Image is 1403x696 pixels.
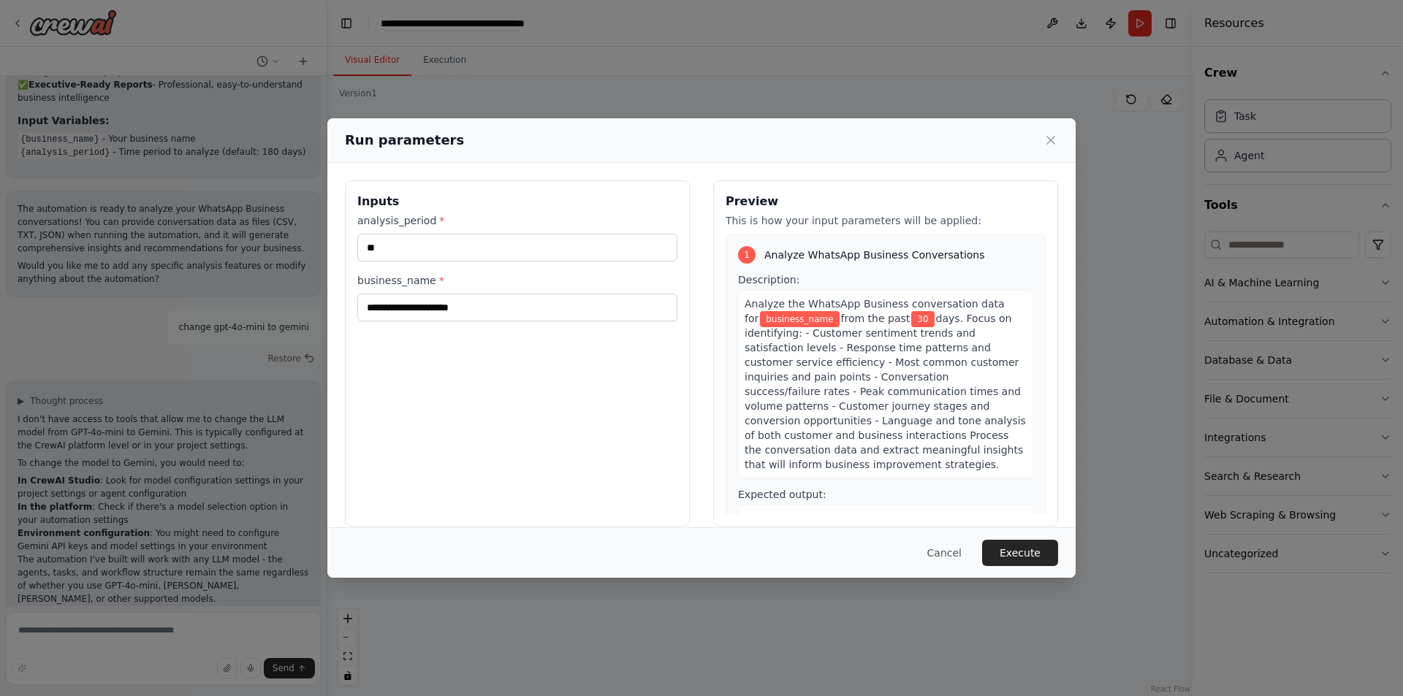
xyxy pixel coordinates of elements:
[745,298,1005,324] span: Analyze the WhatsApp Business conversation data for
[982,540,1058,566] button: Execute
[726,213,1046,228] p: This is how your input parameters will be applied:
[841,313,910,324] span: from the past
[916,540,973,566] button: Cancel
[911,311,934,327] span: Variable: analysis_period
[760,311,839,327] span: Variable: business_name
[745,513,1014,612] span: A detailed analysis report containing: - Conversation volume and timing insights - Customer senti...
[357,213,677,228] label: analysis_period
[745,313,1026,470] span: days. Focus on identifying: - Customer sentiment trends and satisfaction levels - Response time p...
[357,273,677,288] label: business_name
[738,274,799,286] span: Description:
[345,130,464,150] h2: Run parameters
[764,248,985,262] span: Analyze WhatsApp Business Conversations
[357,193,677,210] h3: Inputs
[738,246,756,264] div: 1
[726,193,1046,210] h3: Preview
[738,489,826,500] span: Expected output:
